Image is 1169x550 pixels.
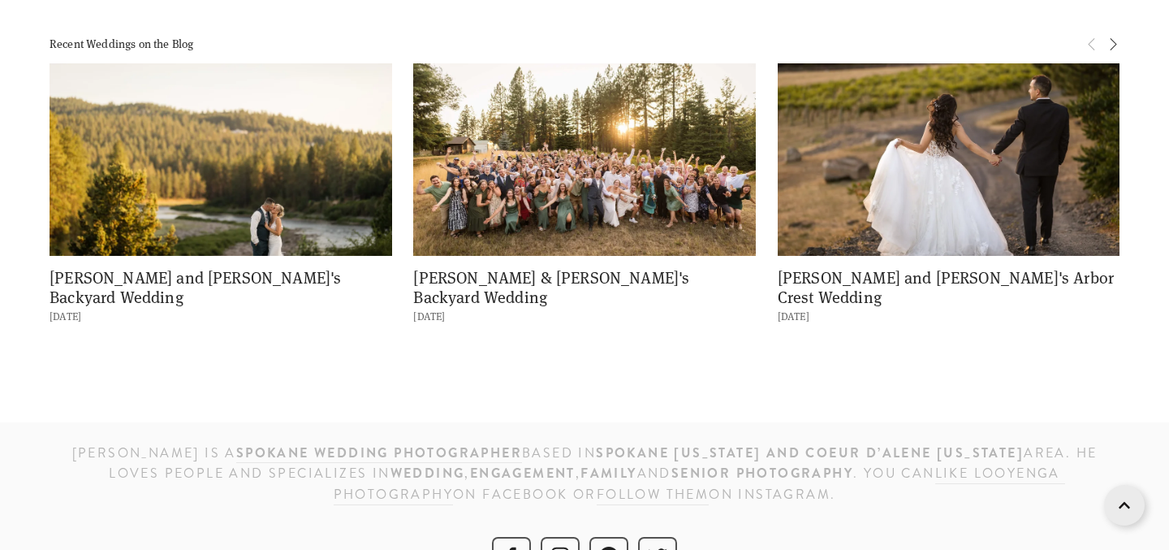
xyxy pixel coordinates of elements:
[413,309,445,323] time: [DATE]
[470,464,576,483] strong: engagement
[778,63,1120,256] a: Mack and Mayra's Arbor Crest Wedding
[50,45,392,274] img: Michael and Heather's Backyard Wedding
[778,309,809,323] time: [DATE]
[236,444,522,462] strong: Spokane wedding photographer
[50,36,193,51] span: Recent Weddings on the Blog
[413,266,689,308] a: [PERSON_NAME] & [PERSON_NAME]'s Backyard Wedding
[50,63,392,256] a: Michael and Heather's Backyard Wedding
[580,464,636,483] strong: family
[50,443,1119,505] h3: [PERSON_NAME] is a based IN area. He loves people and specializes in , , and . You can on Faceboo...
[413,45,756,274] img: Jeff &amp; Nicola's Backyard Wedding
[236,444,522,464] a: Spokane wedding photographer
[413,63,756,256] a: Jeff &amp; Nicola's Backyard Wedding
[334,464,1066,505] a: like Looyenga Photography
[1085,36,1098,50] span: Previous
[778,45,1120,274] img: Mack and Mayra's Arbor Crest Wedding
[597,485,709,505] a: follow them
[50,266,341,308] a: [PERSON_NAME] and [PERSON_NAME]'s Backyard Wedding
[50,309,81,323] time: [DATE]
[596,444,1024,462] strong: SPOKANE [US_STATE] and Coeur d’Alene [US_STATE]
[390,464,465,483] strong: wedding
[671,464,853,483] strong: senior photography
[1106,36,1119,50] span: Next
[778,266,1114,308] a: [PERSON_NAME] and [PERSON_NAME]'s Arbor Crest Wedding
